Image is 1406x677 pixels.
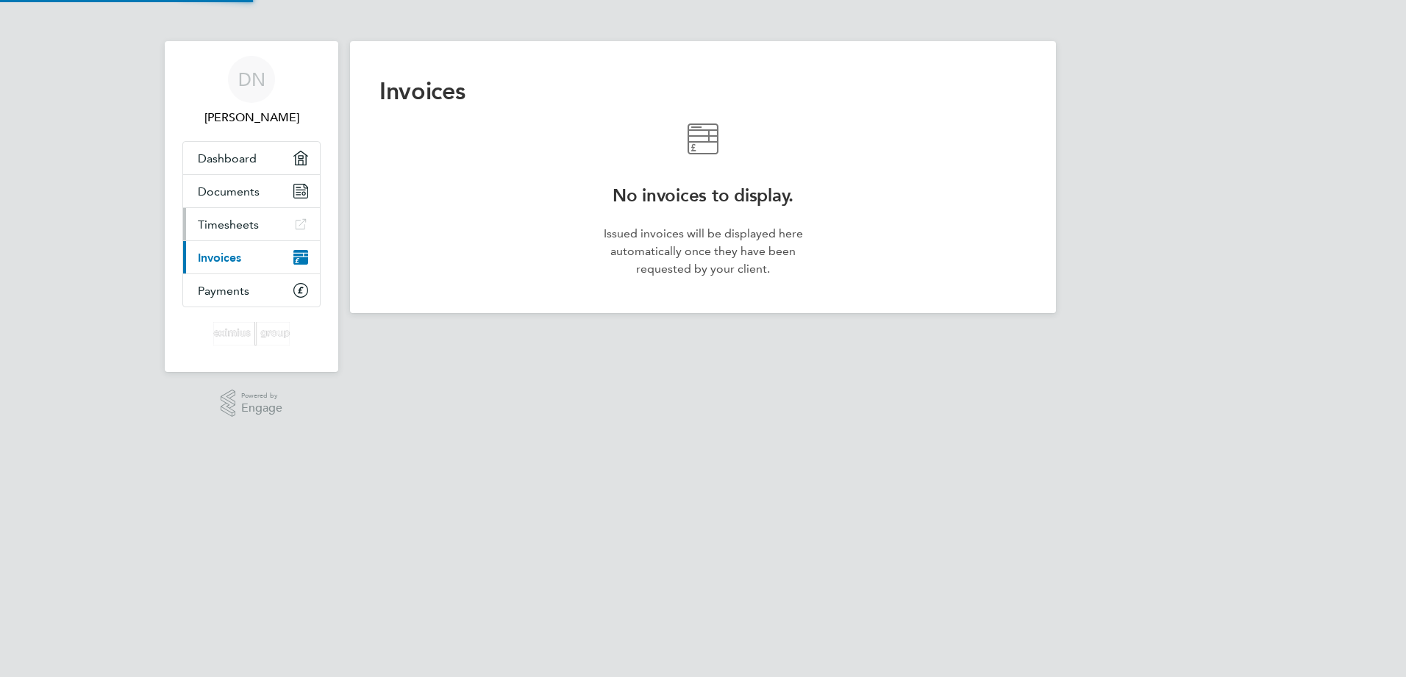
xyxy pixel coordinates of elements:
[198,284,249,298] span: Payments
[183,208,320,240] a: Timesheets
[183,175,320,207] a: Documents
[198,251,241,265] span: Invoices
[241,390,282,402] span: Powered by
[238,70,265,89] span: DN
[198,151,257,165] span: Dashboard
[597,184,809,207] h2: No invoices to display.
[198,218,259,232] span: Timesheets
[379,76,1027,106] h2: Invoices
[198,185,260,198] span: Documents
[183,241,320,273] a: Invoices
[241,402,282,415] span: Engage
[165,41,338,372] nav: Main navigation
[182,322,321,345] a: Go to home page
[182,56,321,126] a: DN[PERSON_NAME]
[221,390,283,418] a: Powered byEngage
[213,322,290,345] img: eximius-logo-retina.png
[183,274,320,307] a: Payments
[182,109,321,126] span: Dana Nelson
[597,225,809,278] p: Issued invoices will be displayed here automatically once they have been requested by your client.
[183,142,320,174] a: Dashboard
